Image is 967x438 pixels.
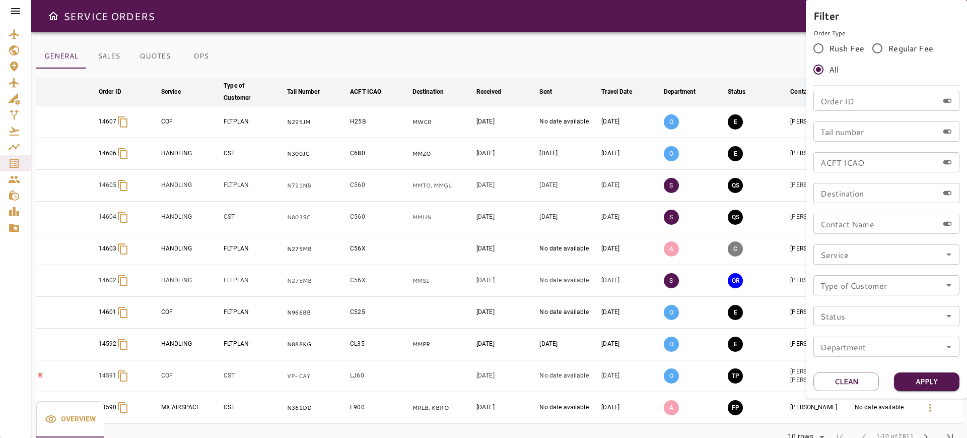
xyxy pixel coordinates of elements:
button: Open [942,340,956,354]
p: Order Type [813,29,959,38]
button: Apply [894,372,959,391]
span: Rush Fee [829,42,864,54]
button: Open [942,309,956,323]
span: Regular Fee [888,42,933,54]
button: Open [942,278,956,292]
span: All [829,64,839,76]
button: Clean [813,372,879,391]
h6: Filter [813,8,959,24]
button: Open [942,247,956,262]
div: rushFeeOrder [813,38,959,80]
